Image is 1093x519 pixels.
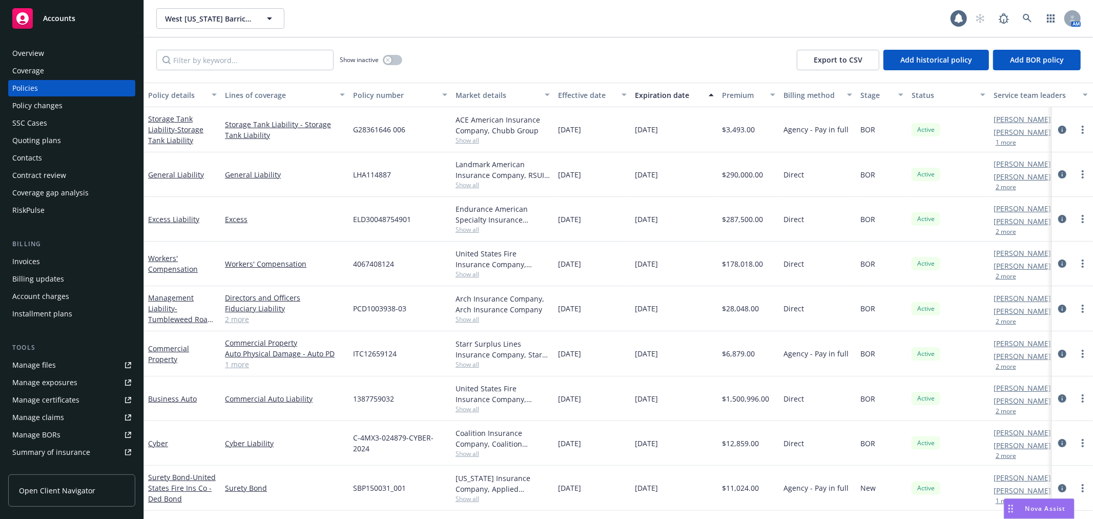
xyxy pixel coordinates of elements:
div: Manage claims [12,409,64,426]
a: Cyber Liability [225,438,345,449]
span: Nova Assist [1025,504,1066,513]
span: - United States Fire Ins Co - Ded Bond [148,472,216,504]
span: New [860,483,876,493]
div: Billing method [783,90,841,101]
span: BOR [860,169,875,180]
span: [DATE] [558,303,581,314]
span: Add historical policy [900,55,972,65]
a: [PERSON_NAME] [994,351,1051,362]
span: Show all [456,360,550,369]
div: Manage BORs [12,427,60,443]
button: West [US_STATE] Barricades, LLC [156,8,284,29]
a: 1 more [225,359,345,370]
a: Billing updates [8,271,135,287]
span: Active [916,170,936,179]
a: Commercial Property [148,344,189,364]
a: [PERSON_NAME] [994,114,1051,125]
a: Directors and Officers [225,292,345,303]
span: BOR [860,258,875,269]
a: [PERSON_NAME] [994,261,1051,271]
span: Direct [783,214,804,225]
div: Overview [12,45,44,62]
span: [DATE] [635,348,658,359]
div: ACE American Insurance Company, Chubb Group [456,114,550,136]
a: [PERSON_NAME] [994,306,1051,316]
span: Show all [456,270,550,278]
div: Manage files [12,357,56,373]
span: ELD30048754901 [353,214,411,225]
div: Endurance American Specialty Insurance Company, Sompo International [456,204,550,225]
a: circleInformation [1056,437,1068,449]
a: [PERSON_NAME] [994,248,1051,258]
span: 4067408124 [353,258,394,269]
button: Add BOR policy [993,50,1081,70]
div: Premium [722,90,764,101]
button: Expiration date [631,83,718,107]
a: more [1077,124,1089,136]
a: General Liability [225,169,345,180]
div: Coalition Insurance Company, Coalition Insurance Solutions (Carrier) [456,428,550,449]
div: [US_STATE] Insurance Company, Applied Underwriters [456,473,550,494]
a: Switch app [1041,8,1061,29]
a: [PERSON_NAME] [994,203,1051,214]
span: $12,859.00 [722,438,759,449]
a: Storage Tank Liability - Storage Tank Liability [225,119,345,141]
a: [PERSON_NAME] [994,293,1051,304]
a: Start snowing [970,8,991,29]
span: Show all [456,225,550,234]
div: Policy changes [12,97,63,114]
a: Contract review [8,167,135,184]
a: Contacts [8,150,135,166]
button: Policy number [349,83,451,107]
span: [DATE] [635,258,658,269]
span: [DATE] [558,258,581,269]
div: Coverage [12,63,44,79]
a: Quoting plans [8,132,135,149]
span: [DATE] [558,348,581,359]
span: C-4MX3-024879-CYBER-2024 [353,432,447,454]
a: Excess Liability [148,214,199,224]
span: - Storage Tank Liability [148,125,203,145]
div: Installment plans [12,306,72,322]
div: Manage certificates [12,392,79,408]
span: Active [916,438,936,448]
a: Account charges [8,288,135,305]
a: Surety Bond [148,472,216,504]
a: Overview [8,45,135,62]
span: $178,018.00 [722,258,763,269]
button: 2 more [996,273,1016,280]
div: Coverage gap analysis [12,185,89,201]
a: [PERSON_NAME] [994,395,1051,406]
div: Service team leaders [994,90,1077,101]
span: Show inactive [340,55,379,64]
a: more [1077,392,1089,405]
a: RiskPulse [8,202,135,218]
div: United States Fire Insurance Company, [PERSON_NAME] & [PERSON_NAME] ([GEOGRAPHIC_DATA]) [456,248,550,270]
span: Active [916,125,936,134]
div: Invoices [12,253,40,270]
a: Commercial Auto Liability [225,393,345,404]
span: $6,879.00 [722,348,755,359]
a: Auto Physical Damage - Auto PD [225,348,345,359]
a: [PERSON_NAME] [994,171,1051,182]
div: Summary of insurance [12,444,90,461]
input: Filter by keyword... [156,50,334,70]
button: Policy details [144,83,221,107]
a: [PERSON_NAME] [994,158,1051,169]
button: Add historical policy [883,50,989,70]
span: Show all [456,136,550,145]
span: [DATE] [558,169,581,180]
div: Contract review [12,167,66,184]
a: more [1077,348,1089,360]
a: Accounts [8,4,135,33]
div: Arch Insurance Company, Arch Insurance Company [456,293,550,315]
span: West [US_STATE] Barricades, LLC [165,13,254,24]
a: [PERSON_NAME] [994,427,1051,438]
div: Starr Surplus Lines Insurance Company, Starr Companies [456,338,550,360]
button: Premium [718,83,779,107]
a: more [1077,213,1089,225]
span: $287,500.00 [722,214,763,225]
button: 2 more [996,364,1016,370]
div: Stage [860,90,892,101]
button: 2 more [996,408,1016,414]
